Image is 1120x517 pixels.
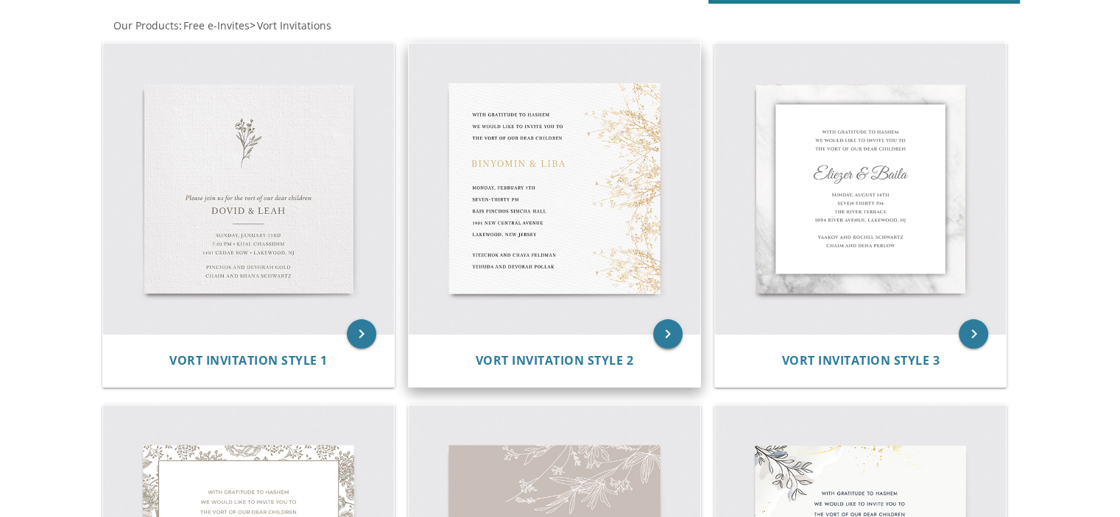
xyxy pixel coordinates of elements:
[653,319,683,349] a: keyboard_arrow_right
[256,18,331,32] a: Vort Invitations
[257,18,331,32] span: Vort Invitations
[476,352,634,368] span: Vort Invitation Style 2
[250,18,331,32] span: >
[476,354,634,368] a: Vort Invitation Style 2
[959,319,988,349] a: keyboard_arrow_right
[183,18,250,32] span: Free e-Invites
[409,43,700,335] img: Vort Invitation Style 2
[347,319,376,349] a: keyboard_arrow_right
[169,352,328,368] span: Vort Invitation Style 1
[781,354,940,368] a: Vort Invitation Style 3
[101,18,560,33] div: :
[715,43,1007,335] img: Vort Invitation Style 3
[103,43,395,335] img: Vort Invitation Style 1
[781,352,940,368] span: Vort Invitation Style 3
[112,18,179,32] a: Our Products
[169,354,328,368] a: Vort Invitation Style 1
[182,18,250,32] a: Free e-Invites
